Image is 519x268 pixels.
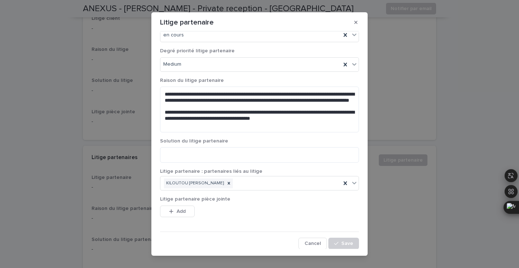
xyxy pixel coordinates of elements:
span: Litige partenaire pièce jointe [160,197,230,202]
button: Add [160,206,195,217]
span: Cancel [305,241,321,246]
span: Degré priorité litige partenaire [160,48,235,53]
div: KILOUTOU [PERSON_NAME] [164,179,225,188]
span: Litige partenaire : partenaires liés au litige [160,169,262,174]
span: Raison du litige partenaire [160,78,224,83]
button: Cancel [298,238,327,249]
span: Add [177,209,186,214]
span: Medium [163,61,181,68]
span: Save [341,241,353,246]
span: en cours [163,31,184,39]
span: Solution du litige partenaire [160,139,228,144]
button: Save [328,238,359,249]
p: Litige partenaire [160,18,214,27]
